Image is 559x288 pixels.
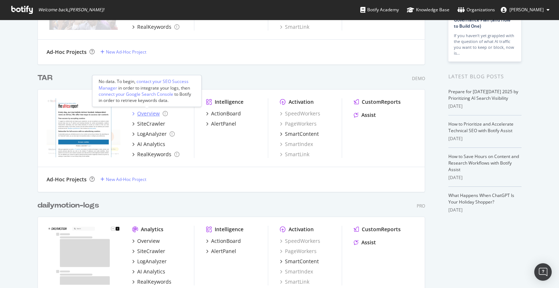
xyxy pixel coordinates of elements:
div: Latest Blog Posts [448,72,522,80]
a: SiteCrawler [132,248,165,255]
div: Activation [289,226,314,233]
a: ActionBoard [206,237,241,245]
a: SpeedWorkers [280,237,320,245]
div: AlertPanel [211,248,236,255]
a: AI Analytics [132,141,165,148]
div: CustomReports [362,226,401,233]
div: Open Intercom Messenger [534,263,552,281]
div: RealKeywords [137,23,171,31]
span: Welcome back, [PERSON_NAME] ! [38,7,104,13]
span: frederic Devigne [510,7,544,13]
a: PageWorkers [280,120,317,127]
a: SmartContent [280,130,319,138]
div: AI Analytics [137,268,165,275]
a: SmartIndex [280,268,313,275]
div: RealKeywords [137,278,171,285]
div: TAR [37,73,52,83]
div: Assist [361,111,376,119]
button: [PERSON_NAME] [495,4,555,16]
a: Overview [132,110,168,117]
a: Assist [354,111,376,119]
div: New Ad-Hoc Project [106,49,146,55]
div: LogAnalyzer [137,258,167,265]
div: Demo [412,75,425,82]
a: SmartLink [280,23,309,31]
a: AI Analytics [132,268,165,275]
div: Organizations [457,6,495,13]
div: dailymotion-logs [37,200,99,211]
div: RealKeywords [137,151,171,158]
a: AlertPanel [206,120,236,127]
div: Ad-Hoc Projects [47,176,87,183]
a: How to Prioritize and Accelerate Technical SEO with Botify Assist [448,121,514,134]
a: New Ad-Hoc Project [100,49,146,55]
div: Activation [289,98,314,106]
a: TAR [37,73,55,83]
div: SiteCrawler [137,248,165,255]
div: No data. To begin, in order to integrate your logs, then to Botify in order to retrieve keywords ... [99,79,195,104]
div: SiteCrawler [137,120,165,127]
div: Analytics [141,226,163,233]
a: SpeedWorkers [280,110,320,117]
a: dailymotion-logs [37,200,102,211]
a: Prepare for [DATE][DATE] 2025 by Prioritizing AI Search Visibility [448,88,518,101]
div: contact your SEO Success Manager [99,79,189,91]
div: [DATE] [448,174,522,181]
div: CustomReports [362,98,401,106]
div: Pro [417,203,425,209]
a: How to Save Hours on Content and Research Workflows with Botify Assist [448,153,519,173]
div: Ad-Hoc Projects [47,48,87,56]
div: Overview [137,110,160,117]
div: SmartContent [285,258,319,265]
a: RealKeywords [132,278,171,285]
div: ActionBoard [211,110,241,117]
div: SmartContent [285,130,319,138]
div: Assist [361,239,376,246]
a: PageWorkers [280,248,317,255]
div: Knowledge Base [407,6,449,13]
img: www.dailymotion.com [47,226,120,285]
div: New Ad-Hoc Project [106,176,146,182]
div: connect your Google Search Console [99,91,173,97]
div: AlertPanel [211,120,236,127]
div: AI Analytics [137,141,165,148]
div: Overview [137,237,160,245]
img: Project Slot2 [47,98,120,157]
a: ActionBoard [206,110,241,117]
a: CustomReports [354,98,401,106]
a: RealKeywords [132,23,179,31]
div: [DATE] [448,103,522,110]
a: SmartLink [280,278,309,285]
a: What Happens When ChatGPT Is Your Holiday Shopper? [448,192,514,205]
div: [DATE] [448,135,522,142]
div: LogAnalyzer [137,130,167,138]
a: AlertPanel [206,248,236,255]
a: Overview [132,237,160,245]
a: CustomReports [354,226,401,233]
a: LogAnalyzer [132,130,175,138]
div: If you haven’t yet grappled with the question of what AI traffic you want to keep or block, now is… [454,33,516,56]
a: LogAnalyzer [132,258,167,265]
a: RealKeywords [132,151,179,158]
div: Intelligence [215,226,243,233]
a: SmartLink [280,151,309,158]
div: Botify Academy [360,6,399,13]
div: ActionBoard [211,237,241,245]
div: [DATE] [448,207,522,213]
a: New Ad-Hoc Project [100,176,146,182]
a: Assist [354,239,376,246]
a: SmartIndex [280,141,313,148]
a: SiteCrawler [132,120,165,127]
div: Intelligence [215,98,243,106]
a: SmartContent [280,258,319,265]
